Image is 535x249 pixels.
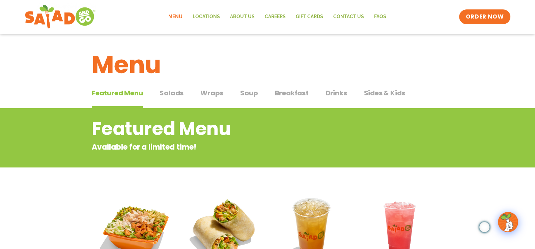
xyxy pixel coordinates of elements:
a: ORDER NOW [459,9,510,24]
span: Breakfast [275,88,308,98]
a: FAQs [369,9,391,25]
a: About Us [225,9,260,25]
span: Sides & Kids [364,88,405,98]
img: wpChatIcon [499,213,517,231]
a: Locations [188,9,225,25]
span: Featured Menu [92,88,143,98]
span: Wraps [200,88,223,98]
h1: Menu [92,46,443,83]
a: Contact Us [328,9,369,25]
span: ORDER NOW [466,13,504,21]
a: GIFT CARDS [291,9,328,25]
a: Menu [163,9,188,25]
span: Soup [240,88,258,98]
div: Tabbed content [92,86,443,108]
nav: Menu [163,9,391,25]
p: Available for a limited time! [92,142,389,153]
h2: Featured Menu [92,115,389,143]
a: Careers [260,9,291,25]
span: Salads [160,88,184,98]
span: Drinks [326,88,347,98]
img: new-SAG-logo-768×292 [25,3,96,30]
